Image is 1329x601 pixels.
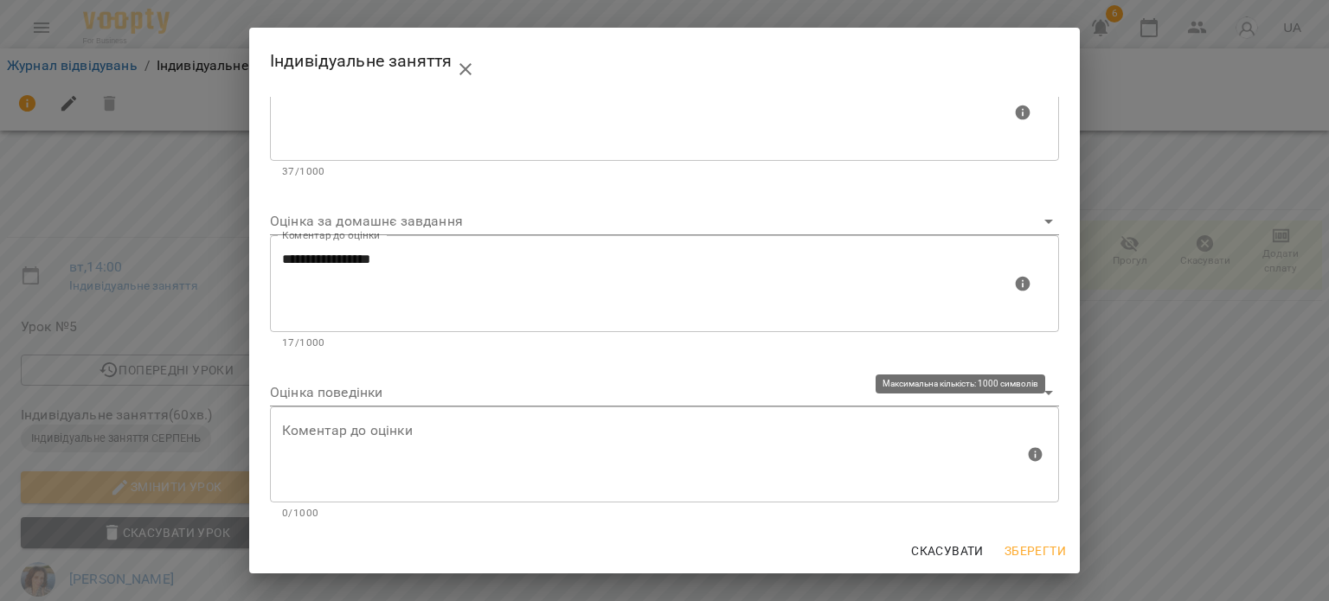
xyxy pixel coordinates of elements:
div: Максимальна кількість: 1000 символів [270,235,1059,351]
div: Максимальна кількість: 1000 символів [270,64,1059,180]
span: Скасувати [911,540,984,561]
button: Скасувати [904,535,991,566]
button: Зберегти [998,535,1073,566]
p: 37/1000 [282,163,1047,181]
h2: Індивідуальне заняття [270,42,1059,83]
p: 0/1000 [282,505,1047,522]
p: 17/1000 [282,335,1047,352]
span: Зберегти [1005,540,1066,561]
button: close [445,48,486,90]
